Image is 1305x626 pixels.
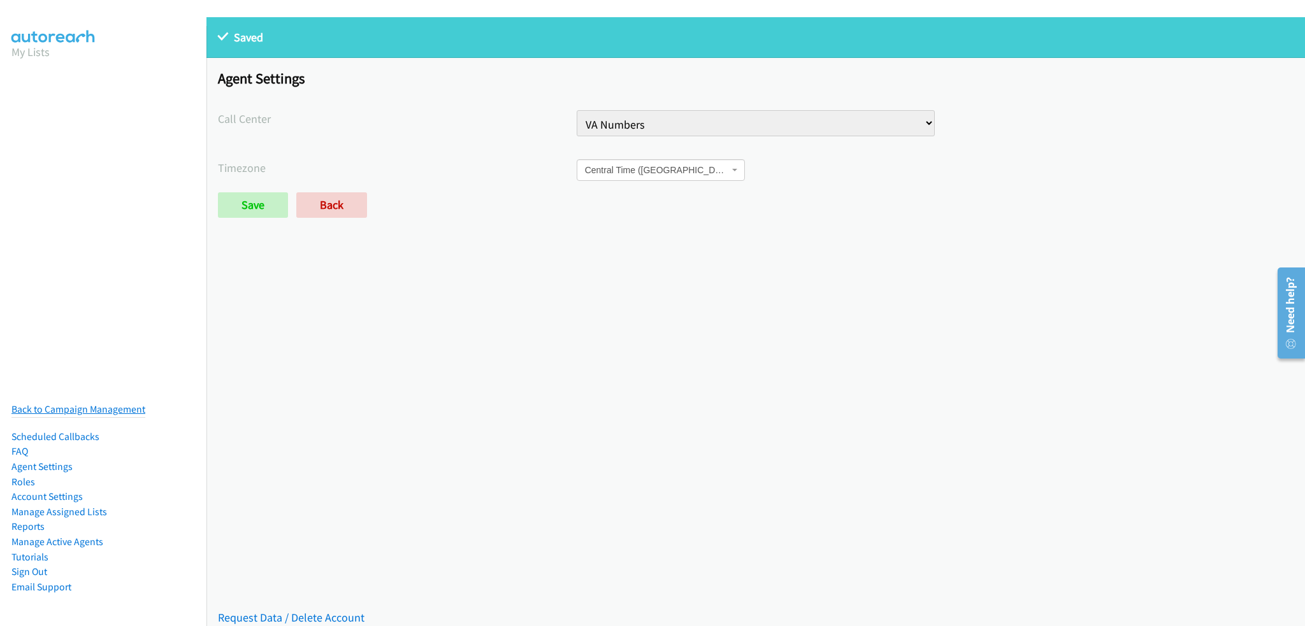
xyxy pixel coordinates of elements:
[11,403,145,415] a: Back to Campaign Management
[218,192,288,218] input: Save
[11,566,47,578] a: Sign Out
[218,29,1294,46] p: Saved
[1269,262,1305,364] iframe: Resource Center
[218,159,577,176] label: Timezone
[11,551,48,563] a: Tutorials
[11,490,83,502] a: Account Settings
[11,520,45,532] a: Reports
[585,164,729,176] span: Central Time (US & Canada)
[296,192,367,218] a: Back
[11,460,73,473] a: Agent Settings
[11,581,71,593] a: Email Support
[11,445,28,457] a: FAQ
[218,610,364,625] a: Request Data / Delete Account
[11,45,50,59] a: My Lists
[11,506,107,518] a: Manage Assigned Lists
[218,110,577,127] label: Call Center
[218,69,1294,87] h1: Agent Settings
[11,536,103,548] a: Manage Active Agents
[11,430,99,443] a: Scheduled Callbacks
[577,159,745,181] span: Central Time (US & Canada)
[11,476,35,488] a: Roles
